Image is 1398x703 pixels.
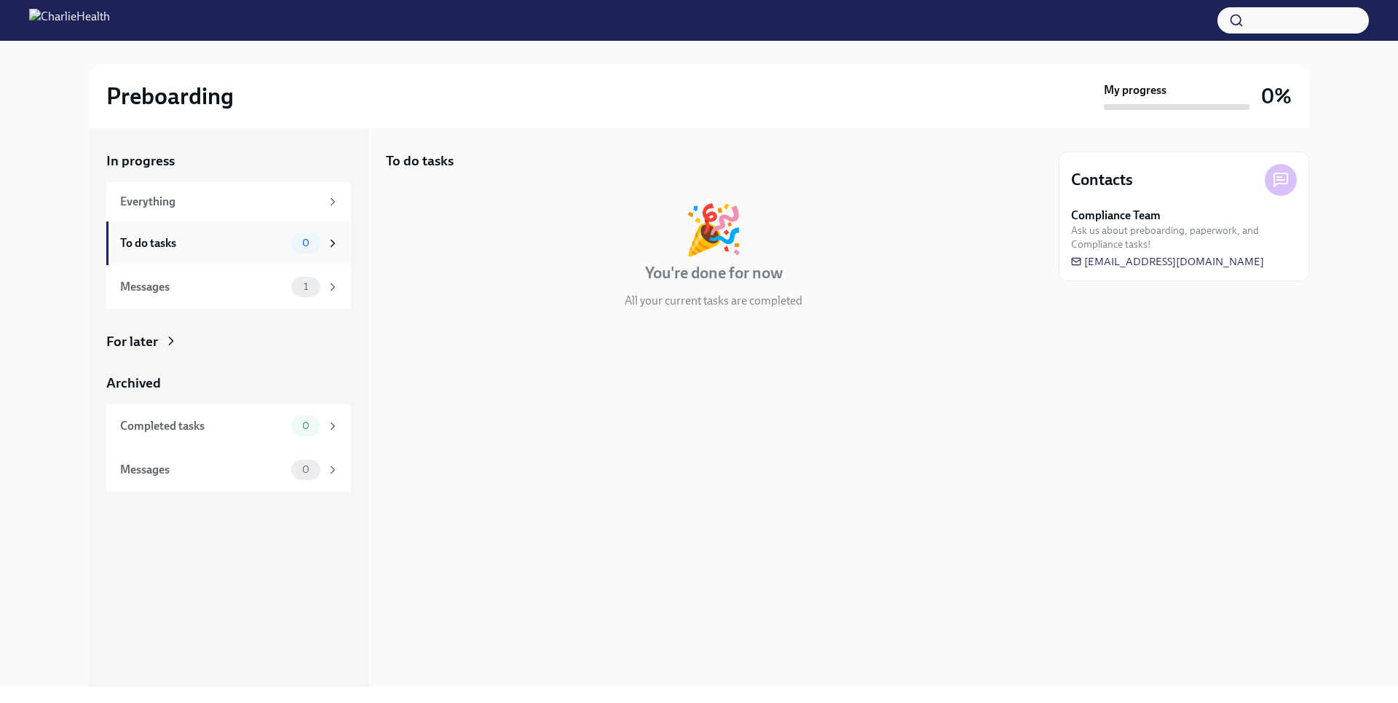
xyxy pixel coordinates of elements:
a: Messages0 [106,448,351,492]
a: Everything [106,182,351,221]
h3: 0% [1261,83,1292,109]
img: CharlieHealth [29,9,110,32]
div: Messages [120,462,285,478]
div: Everything [120,194,320,210]
span: 0 [293,420,318,431]
strong: My progress [1104,82,1166,98]
span: 1 [295,281,317,292]
strong: Compliance Team [1071,208,1161,224]
div: To do tasks [120,235,285,251]
span: 0 [293,464,318,475]
a: Messages1 [106,265,351,309]
div: For later [106,332,158,351]
a: Archived [106,374,351,393]
a: [EMAIL_ADDRESS][DOMAIN_NAME] [1071,254,1264,269]
a: In progress [106,152,351,170]
a: For later [106,332,351,351]
span: Ask us about preboarding, paperwork, and Compliance tasks! [1071,224,1297,251]
div: Completed tasks [120,418,285,434]
a: Completed tasks0 [106,404,351,448]
span: 0 [293,237,318,248]
a: To do tasks0 [106,221,351,265]
p: All your current tasks are completed [625,293,802,309]
h4: Contacts [1071,169,1133,191]
div: Messages [120,279,285,295]
h2: Preboarding [106,82,234,111]
h5: To do tasks [386,152,454,170]
h4: You're done for now [645,262,783,284]
div: 🎉 [684,205,743,254]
